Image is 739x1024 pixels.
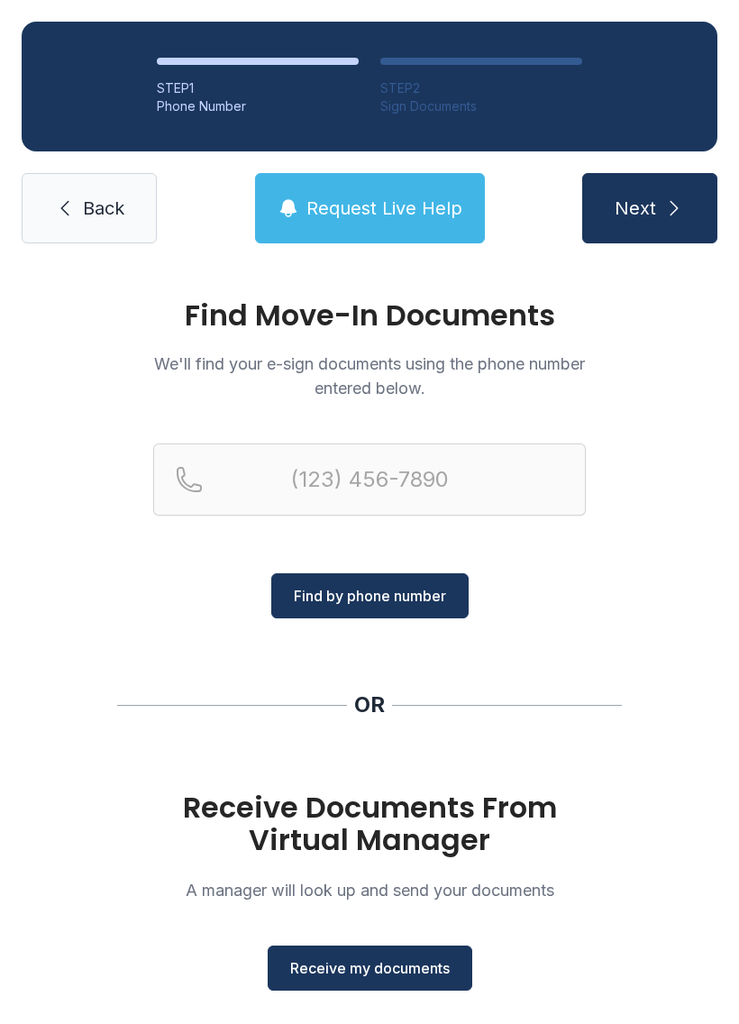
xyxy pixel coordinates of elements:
[294,585,446,607] span: Find by phone number
[153,352,586,400] p: We'll find your e-sign documents using the phone number entered below.
[157,79,359,97] div: STEP 1
[153,791,586,856] h1: Receive Documents From Virtual Manager
[153,443,586,516] input: Reservation phone number
[153,301,586,330] h1: Find Move-In Documents
[615,196,656,221] span: Next
[380,79,582,97] div: STEP 2
[380,97,582,115] div: Sign Documents
[153,878,586,902] p: A manager will look up and send your documents
[354,690,385,719] div: OR
[83,196,124,221] span: Back
[306,196,462,221] span: Request Live Help
[157,97,359,115] div: Phone Number
[290,957,450,979] span: Receive my documents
